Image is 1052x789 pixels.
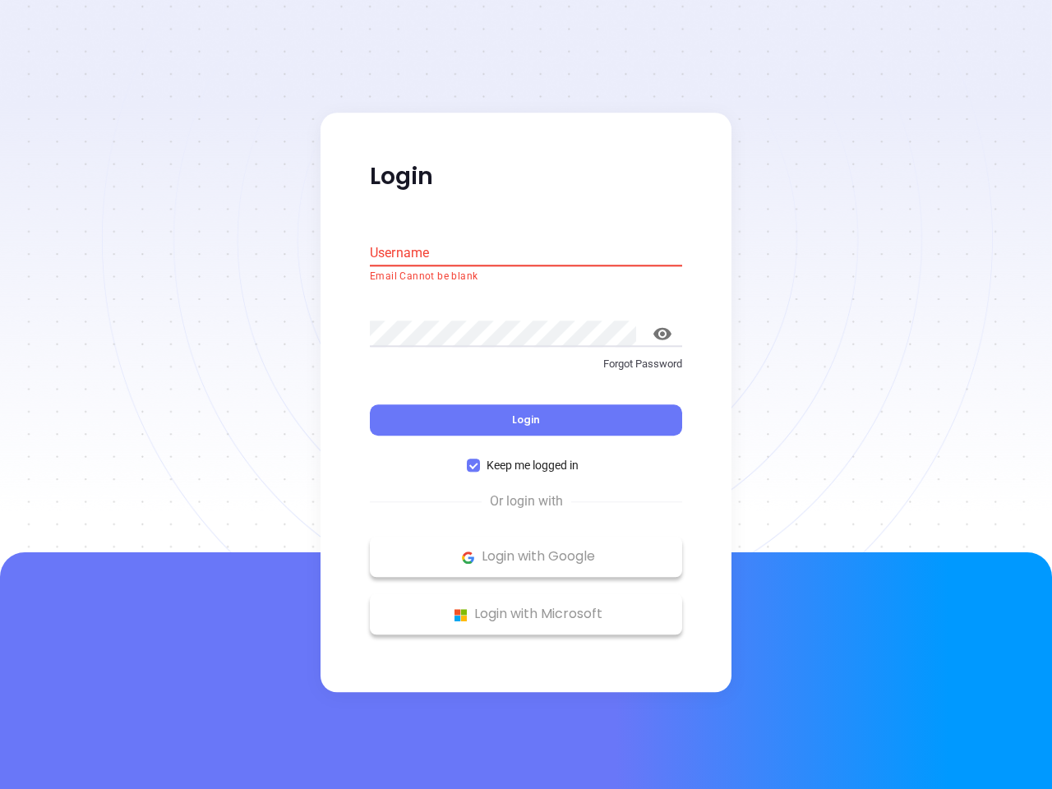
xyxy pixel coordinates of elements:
p: Forgot Password [370,356,682,372]
span: Or login with [482,492,571,512]
span: Keep me logged in [480,457,585,475]
p: Login [370,162,682,191]
p: Email Cannot be blank [370,269,682,285]
a: Forgot Password [370,356,682,385]
span: Login [512,413,540,427]
button: Microsoft Logo Login with Microsoft [370,594,682,635]
img: Google Logo [458,547,478,568]
button: toggle password visibility [643,314,682,353]
img: Microsoft Logo [450,605,471,625]
p: Login with Google [378,545,674,570]
button: Login [370,405,682,436]
p: Login with Microsoft [378,602,674,627]
button: Google Logo Login with Google [370,537,682,578]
